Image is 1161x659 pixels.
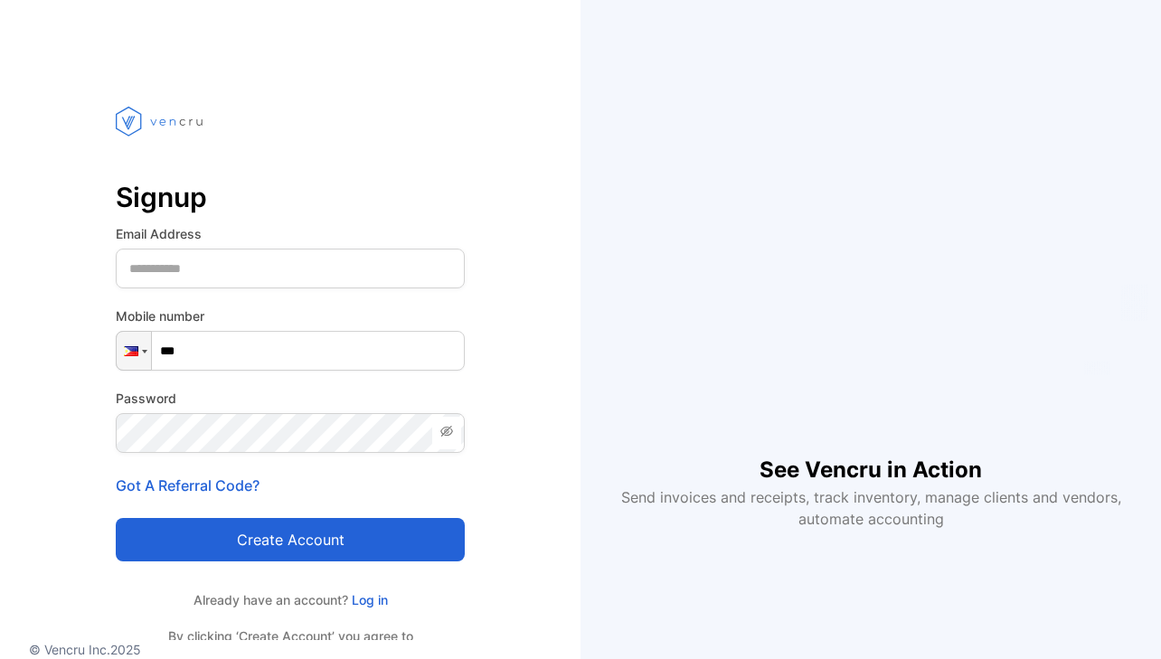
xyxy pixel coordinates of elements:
[116,224,465,243] label: Email Address
[348,592,388,607] a: Log in
[116,72,206,170] img: vencru logo
[116,590,465,609] p: Already have an account?
[117,332,151,370] div: Philippines: + 63
[610,486,1131,530] p: Send invoices and receipts, track inventory, manage clients and vendors, automate accounting
[638,130,1103,425] iframe: YouTube video player
[116,175,465,219] p: Signup
[760,425,982,486] h1: See Vencru in Action
[116,518,465,561] button: Create account
[116,306,465,325] label: Mobile number
[116,475,465,496] p: Got A Referral Code?
[116,389,465,408] label: Password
